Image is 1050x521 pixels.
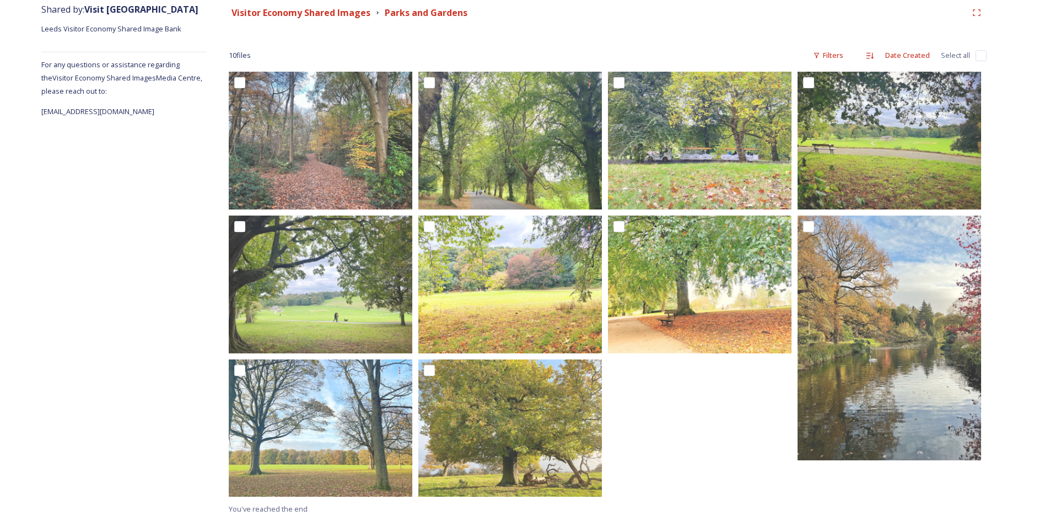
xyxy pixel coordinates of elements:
[84,3,198,15] strong: Visit [GEOGRAPHIC_DATA]
[608,72,791,210] img: Roundhay Park-train-c Visit Leeds-Nov24.jpeg
[941,50,970,61] span: Select all
[231,7,370,19] strong: Visitor Economy Shared Images
[798,72,981,210] img: Roundhay Park-bench-c Visit Leeds-Nov24.jpeg
[385,7,467,19] strong: Parks and Gardens
[880,45,935,66] div: Date Created
[418,216,602,353] img: Roundhay Park-Autumn Scape-c Visit Leeds-Nov24 .jpeg
[41,60,202,96] span: For any questions or assistance regarding the Visitor Economy Shared Images Media Centre, please ...
[229,504,308,514] span: You've reached the end
[41,3,198,15] span: Shared by:
[229,50,251,61] span: 10 file s
[807,45,849,66] div: Filters
[798,216,981,460] img: Temple Newsam-Lake-c Visit Leeds-Nov24.jpeg
[608,216,791,353] img: Roundhay Park-Autumn leaves-c Visit Leeds-Nov24.jpeg
[41,24,181,34] span: Leeds Visitor Economy Shared Image Bank
[41,106,154,116] span: [EMAIL_ADDRESS][DOMAIN_NAME]
[418,359,602,497] img: Temple Newsam-tree-c Visit Leeds-Nov24.jpeg
[418,72,602,210] img: Roundhay Park-path-c Visit Leeds-Nov24.jpeg
[229,359,412,497] img: Temple Newsam-field-c Visit Leeds-Nov24.jpeg
[229,72,412,210] img: Temple Newsam-Woodlands-c Visit Leeds-Nov24.jpeg
[229,216,412,353] img: Roundhay Park-walkers-c Visit Leeds-Nov24.jpeg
